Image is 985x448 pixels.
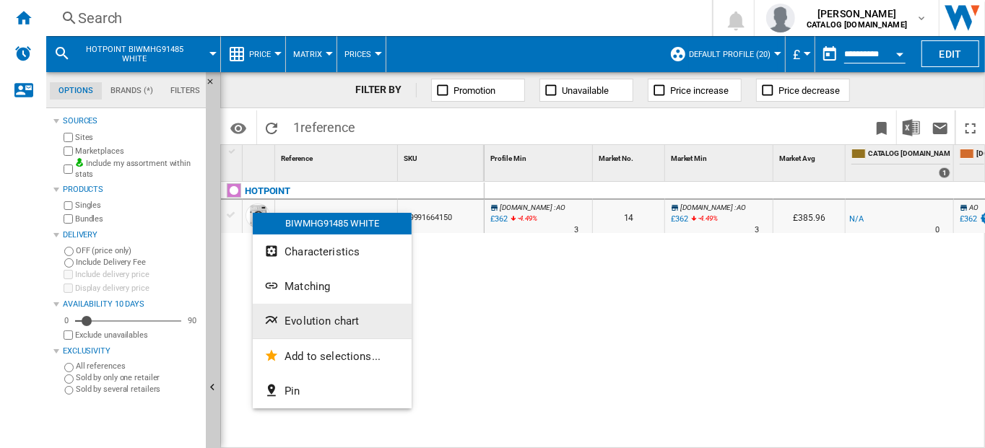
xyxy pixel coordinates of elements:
[253,234,412,269] button: Characteristics
[285,350,381,363] span: Add to selections...
[253,213,412,234] div: BIWMHG91485 WHITE
[285,245,360,258] span: Characteristics
[285,280,330,293] span: Matching
[253,269,412,304] button: Matching
[285,385,300,398] span: Pin
[253,374,412,408] button: Pin...
[253,339,412,374] button: Add to selections...
[285,315,359,328] span: Evolution chart
[253,304,412,338] button: Evolution chart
